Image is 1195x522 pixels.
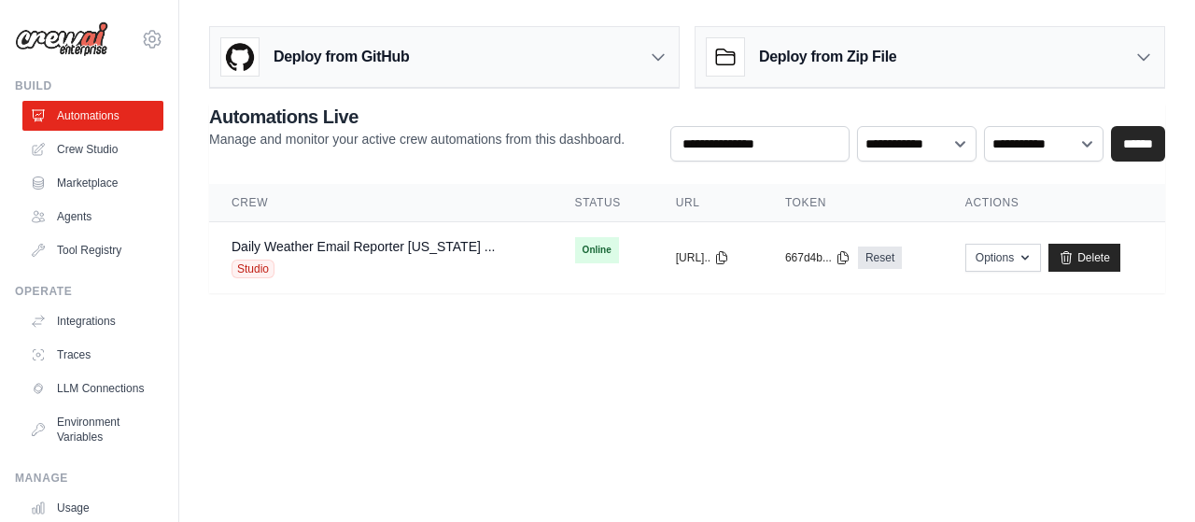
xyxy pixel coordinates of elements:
div: Build [15,78,163,93]
p: Manage and monitor your active crew automations from this dashboard. [209,130,625,148]
button: 667d4b... [785,250,851,265]
h2: Automations Live [209,104,625,130]
a: Integrations [22,306,163,336]
button: Options [965,244,1041,272]
th: URL [654,184,763,222]
th: Status [553,184,654,222]
th: Actions [943,184,1165,222]
div: Manage [15,471,163,486]
a: Tool Registry [22,235,163,265]
a: LLM Connections [22,374,163,403]
th: Crew [209,184,553,222]
img: GitHub Logo [221,38,259,76]
a: Daily Weather Email Reporter [US_STATE] ... [232,239,495,254]
a: Marketplace [22,168,163,198]
img: Logo [15,21,108,57]
a: Reset [858,247,902,269]
th: Token [763,184,943,222]
a: Automations [22,101,163,131]
a: Crew Studio [22,134,163,164]
a: Traces [22,340,163,370]
a: Agents [22,202,163,232]
div: Operate [15,284,163,299]
a: Environment Variables [22,407,163,452]
span: Studio [232,260,274,278]
h3: Deploy from GitHub [274,46,409,68]
h3: Deploy from Zip File [759,46,896,68]
a: Delete [1048,244,1120,272]
span: Online [575,237,619,263]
